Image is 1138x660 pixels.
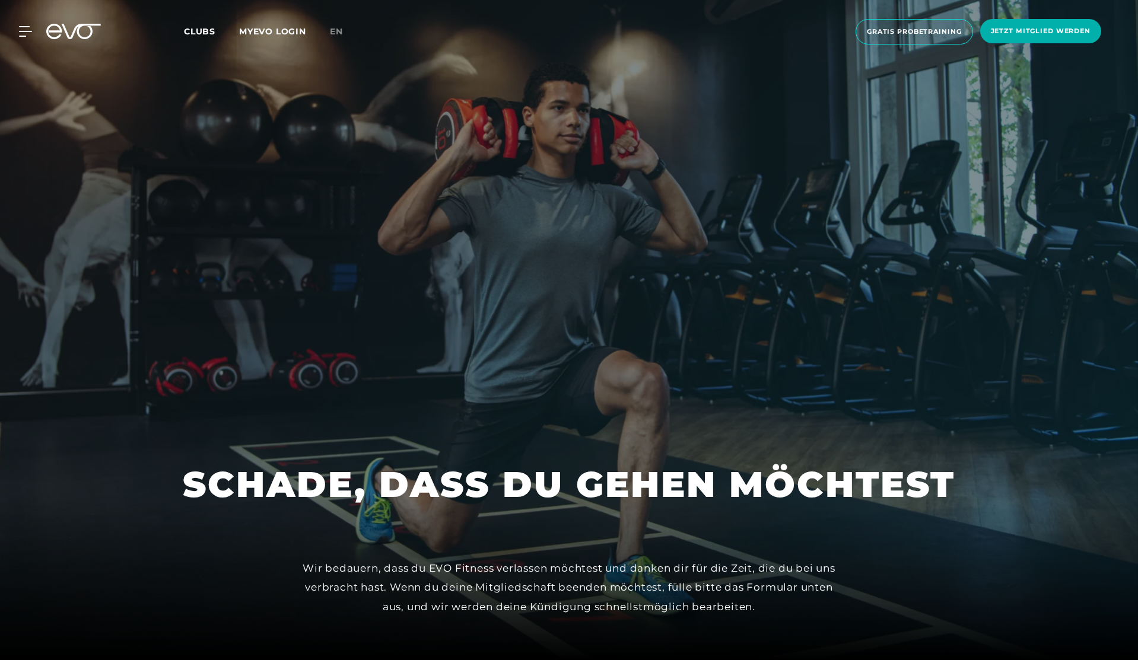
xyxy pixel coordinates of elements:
a: Jetzt Mitglied werden [977,19,1105,44]
a: Gratis Probetraining [852,19,977,44]
span: Jetzt Mitglied werden [991,26,1091,36]
div: Wir bedauern, dass du EVO Fitness verlassen möchtest und danken dir für die Zeit, die du bei uns ... [302,559,836,616]
span: Gratis Probetraining [867,27,962,37]
span: en [330,26,343,37]
span: Clubs [184,26,215,37]
a: en [330,25,357,39]
a: MYEVO LOGIN [239,26,306,37]
h1: SCHADE, DASS DU GEHEN MÖCHTEST [183,461,955,508]
a: Clubs [184,25,239,37]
